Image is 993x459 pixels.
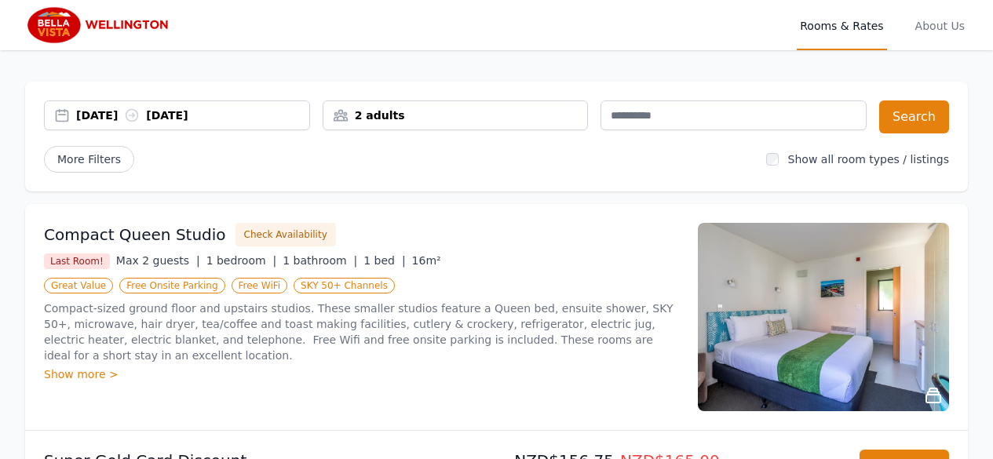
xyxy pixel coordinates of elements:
[44,224,226,246] h3: Compact Queen Studio
[363,254,405,267] span: 1 bed |
[44,301,679,363] p: Compact-sized ground floor and upstairs studios. These smaller studios feature a Queen bed, ensui...
[44,253,110,269] span: Last Room!
[788,153,949,166] label: Show all room types / listings
[323,107,588,123] div: 2 adults
[412,254,441,267] span: 16m²
[232,278,288,293] span: Free WiFi
[44,146,134,173] span: More Filters
[44,278,113,293] span: Great Value
[44,366,679,382] div: Show more >
[119,278,225,293] span: Free Onsite Parking
[76,107,309,123] div: [DATE] [DATE]
[116,254,200,267] span: Max 2 guests |
[879,100,949,133] button: Search
[294,278,395,293] span: SKY 50+ Channels
[206,254,277,267] span: 1 bedroom |
[25,6,176,44] img: Bella Vista Wellington
[235,223,336,246] button: Check Availability
[283,254,357,267] span: 1 bathroom |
